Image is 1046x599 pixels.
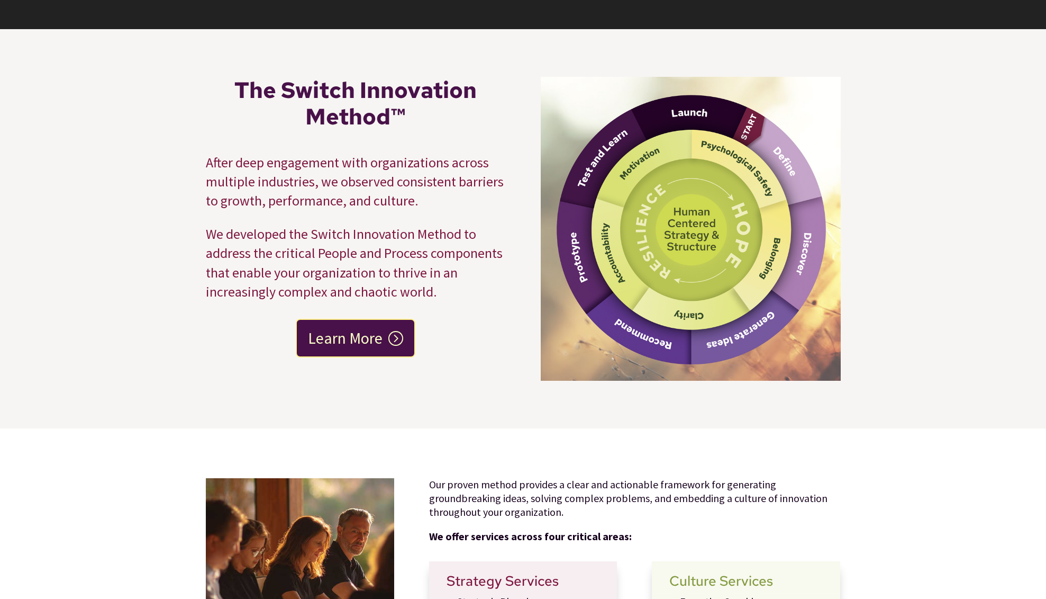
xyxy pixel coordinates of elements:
a: Learn More [296,319,415,357]
h3: Strategy Services [447,573,617,595]
h3: Culture Services [669,573,840,595]
p: We developed the Switch Innovation Method to address the critical People and Process components t... [206,225,506,302]
p: Our proven method provides a clear and actionable framework for generating groundbreaking ideas, ... [429,478,841,530]
img: switch-method-bkgrd [541,77,841,381]
p: After deep engagement with organizations across multiple industries, we observed consistent barri... [206,153,506,225]
strong: We offer services across four critical areas: [429,530,634,543]
h1: The Switch Innovation Method™ [206,77,506,136]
